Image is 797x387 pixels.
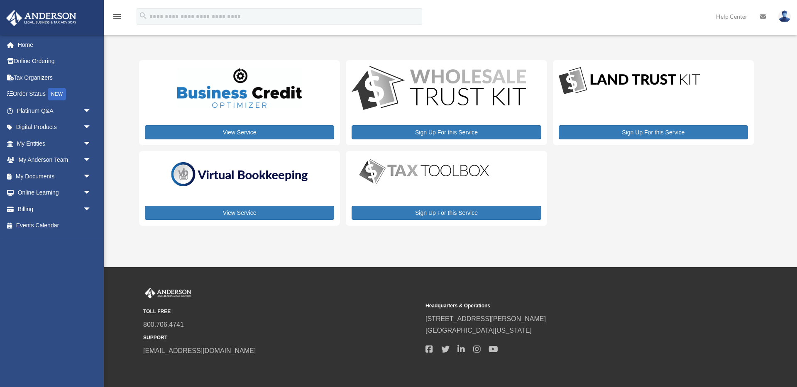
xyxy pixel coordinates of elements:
[83,152,100,169] span: arrow_drop_down
[6,168,104,185] a: My Documentsarrow_drop_down
[6,152,104,168] a: My Anderson Teamarrow_drop_down
[112,12,122,22] i: menu
[6,53,104,70] a: Online Ordering
[6,119,100,136] a: Digital Productsarrow_drop_down
[6,185,104,201] a: Online Learningarrow_drop_down
[83,135,100,152] span: arrow_drop_down
[425,302,702,310] small: Headquarters & Operations
[139,11,148,20] i: search
[145,206,334,220] a: View Service
[143,307,420,316] small: TOLL FREE
[352,125,541,139] a: Sign Up For this Service
[6,69,104,86] a: Tax Organizers
[83,168,100,185] span: arrow_drop_down
[559,66,700,96] img: LandTrust_lgo-1.jpg
[6,37,104,53] a: Home
[83,102,100,119] span: arrow_drop_down
[145,125,334,139] a: View Service
[4,10,79,26] img: Anderson Advisors Platinum Portal
[143,347,256,354] a: [EMAIL_ADDRESS][DOMAIN_NAME]
[352,66,526,112] img: WS-Trust-Kit-lgo-1.jpg
[143,333,420,342] small: SUPPORT
[559,125,748,139] a: Sign Up For this Service
[6,86,104,103] a: Order StatusNEW
[6,135,104,152] a: My Entitiesarrow_drop_down
[83,201,100,218] span: arrow_drop_down
[6,217,104,234] a: Events Calendar
[425,315,546,322] a: [STREET_ADDRESS][PERSON_NAME]
[112,15,122,22] a: menu
[6,201,104,217] a: Billingarrow_drop_down
[778,10,791,22] img: User Pic
[143,321,184,328] a: 800.706.4741
[352,157,497,186] img: taxtoolbox_new-1.webp
[6,102,104,119] a: Platinum Q&Aarrow_drop_down
[143,288,193,299] img: Anderson Advisors Platinum Portal
[352,206,541,220] a: Sign Up For this Service
[48,88,66,100] div: NEW
[83,119,100,136] span: arrow_drop_down
[83,185,100,202] span: arrow_drop_down
[425,327,532,334] a: [GEOGRAPHIC_DATA][US_STATE]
